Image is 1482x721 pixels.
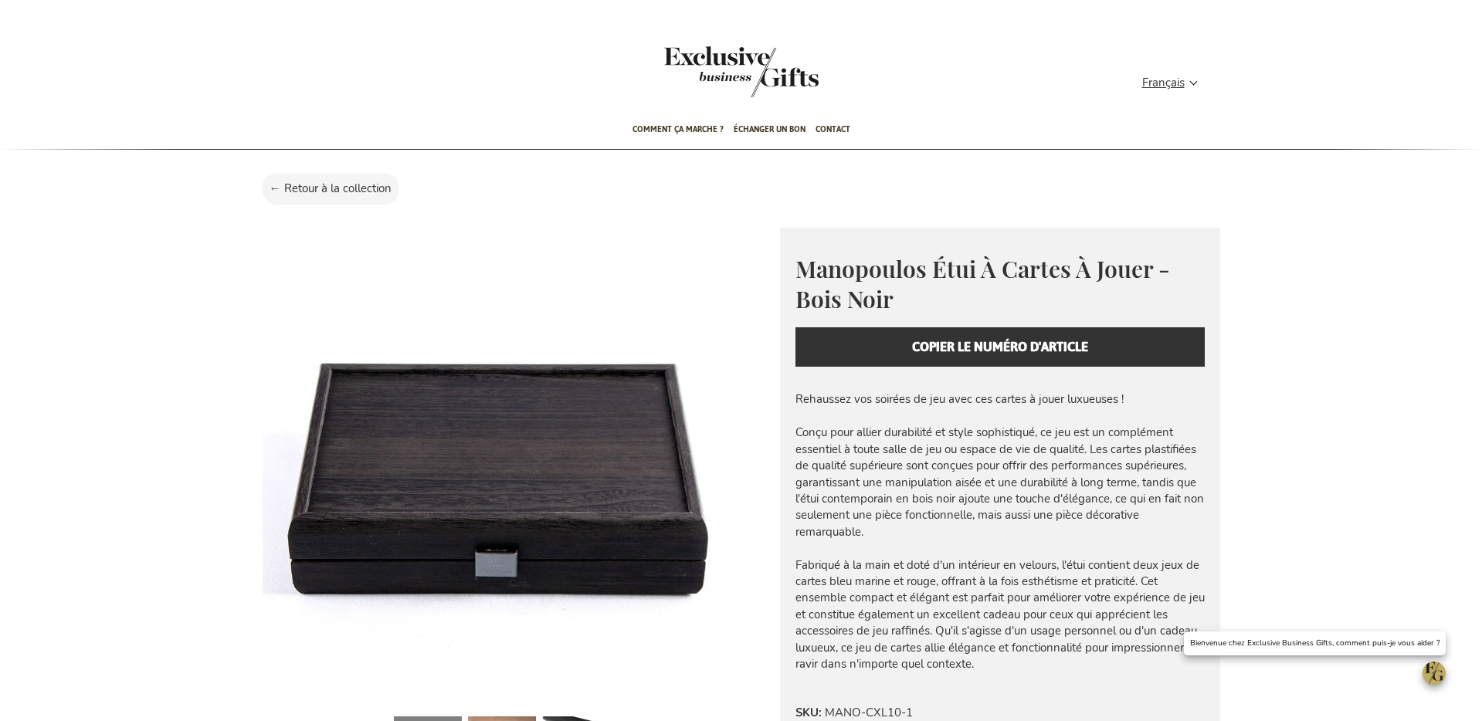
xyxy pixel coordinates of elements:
div: Rehaussez vos soirées de jeu avec ces cartes à jouer luxueuses ! Conçu pour allier durabilité et ... [795,391,1208,672]
span: Contact [816,111,850,147]
div: Français [1142,74,1208,92]
span: Échanger un bon [734,111,805,147]
span: Français [1142,74,1185,92]
span: Manopoulos Étui À Cartes À Jouer - Bois Noir [795,253,1170,314]
span: Comment ça marche ? [632,111,724,147]
img: Manopoulos Étui À Cartes À Jouer - Bois Noir [263,228,741,706]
